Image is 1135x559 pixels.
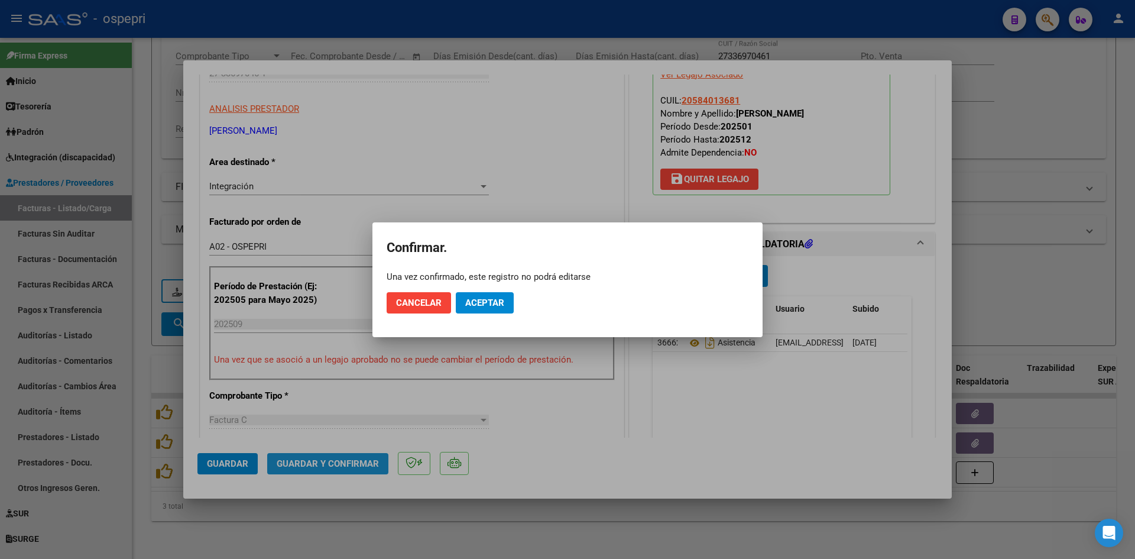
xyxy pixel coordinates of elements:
[387,237,748,259] h2: Confirmar.
[465,298,504,308] span: Aceptar
[387,271,748,283] div: Una vez confirmado, este registro no podrá editarse
[387,292,451,314] button: Cancelar
[456,292,514,314] button: Aceptar
[396,298,442,308] span: Cancelar
[1095,519,1123,547] div: Open Intercom Messenger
